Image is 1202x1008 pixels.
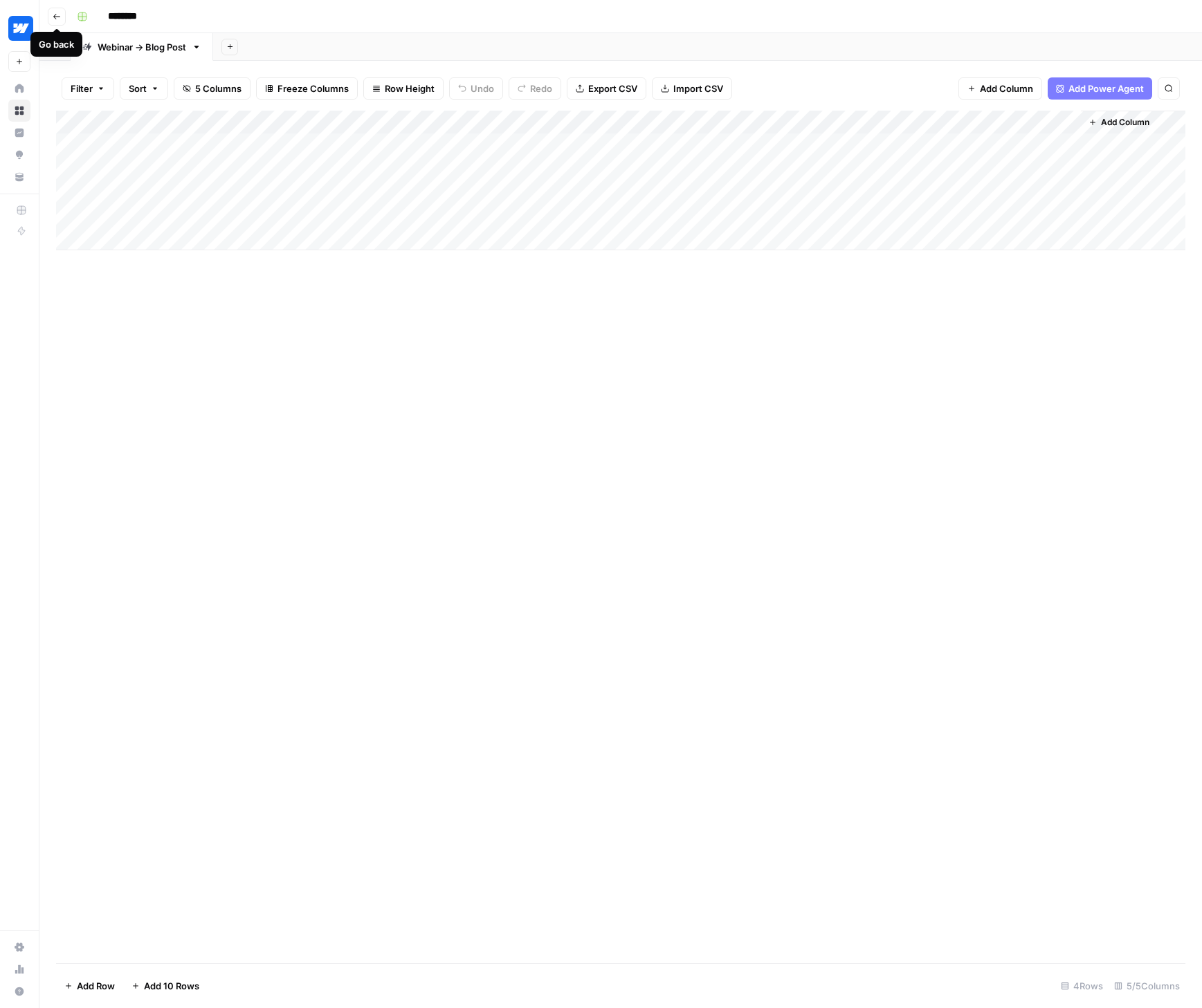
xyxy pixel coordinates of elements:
button: Add Row [56,975,123,997]
div: 5/5 Columns [1109,975,1185,997]
a: Insights [8,122,30,144]
span: Add Row [77,979,115,993]
button: Add Column [1083,113,1155,131]
button: Import CSV [652,77,732,100]
button: Row Height [363,77,444,100]
img: Webflow Logo [8,16,33,41]
span: Add 10 Rows [144,979,199,993]
a: Home [8,77,30,100]
span: Redo [530,82,552,95]
span: Filter [71,82,93,95]
a: Settings [8,936,30,958]
span: Undo [471,82,494,95]
button: Sort [120,77,168,100]
button: Redo [509,77,561,100]
div: Webinar -> Blog Post [98,40,186,54]
button: Export CSV [567,77,646,100]
div: Go back [39,37,74,51]
span: 5 Columns [195,82,242,95]
button: Undo [449,77,503,100]
button: Filter [62,77,114,100]
button: Add 10 Rows [123,975,208,997]
span: Freeze Columns [277,82,349,95]
button: Add Column [958,77,1042,100]
span: Row Height [385,82,435,95]
span: Add Column [980,82,1033,95]
a: Webinar -> Blog Post [71,33,213,61]
a: Browse [8,100,30,122]
span: Add Power Agent [1068,82,1144,95]
button: Freeze Columns [256,77,358,100]
button: Add Power Agent [1048,77,1152,100]
a: Opportunities [8,144,30,166]
button: Workspace: Webflow [8,11,30,46]
a: Usage [8,958,30,980]
div: 4 Rows [1055,975,1109,997]
span: Sort [129,82,147,95]
span: Add Column [1101,116,1149,129]
button: 5 Columns [174,77,251,100]
span: Import CSV [673,82,723,95]
button: Help + Support [8,980,30,1002]
a: Your Data [8,166,30,188]
span: Export CSV [588,82,637,95]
